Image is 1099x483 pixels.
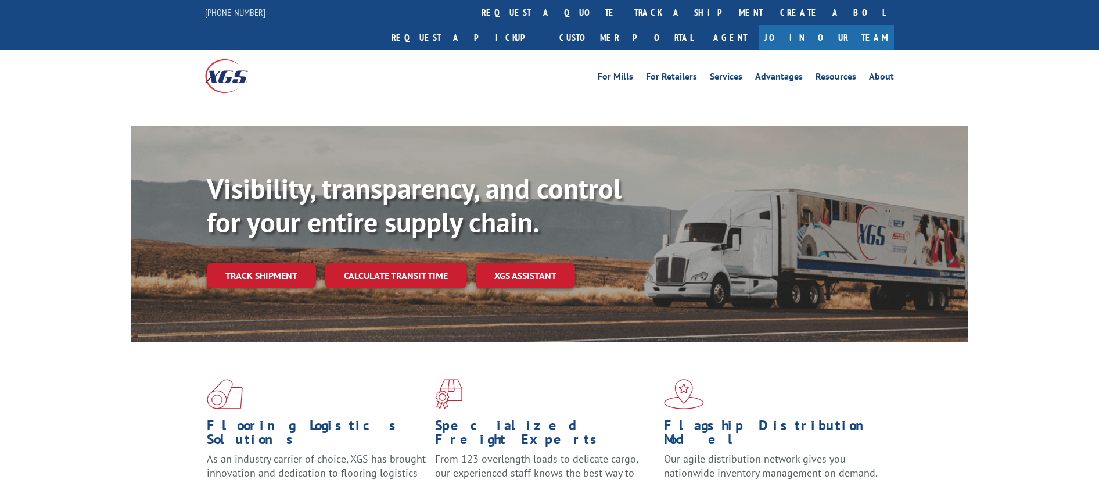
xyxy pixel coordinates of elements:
[207,379,243,409] img: xgs-icon-total-supply-chain-intelligence-red
[759,25,894,50] a: Join Our Team
[207,170,622,240] b: Visibility, transparency, and control for your entire supply chain.
[869,72,894,85] a: About
[664,452,878,480] span: Our agile distribution network gives you nationwide inventory management on demand.
[664,418,883,452] h1: Flagship Distribution Model
[710,72,742,85] a: Services
[325,263,466,288] a: Calculate transit time
[383,25,551,50] a: Request a pickup
[435,418,655,452] h1: Specialized Freight Experts
[207,263,316,288] a: Track shipment
[598,72,633,85] a: For Mills
[816,72,856,85] a: Resources
[476,263,575,288] a: XGS ASSISTANT
[207,418,426,452] h1: Flooring Logistics Solutions
[205,6,265,18] a: [PHONE_NUMBER]
[435,379,462,409] img: xgs-icon-focused-on-flooring-red
[646,72,697,85] a: For Retailers
[551,25,702,50] a: Customer Portal
[755,72,803,85] a: Advantages
[702,25,759,50] a: Agent
[664,379,704,409] img: xgs-icon-flagship-distribution-model-red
